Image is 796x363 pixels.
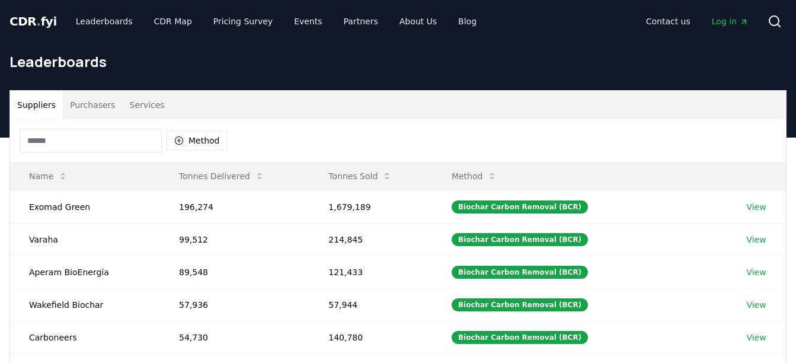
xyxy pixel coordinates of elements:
[123,91,172,119] button: Services
[66,11,142,32] a: Leaderboards
[309,190,433,223] td: 1,679,189
[160,288,309,321] td: 57,936
[309,223,433,256] td: 214,845
[170,164,274,188] button: Tonnes Delivered
[452,298,588,311] div: Biochar Carbon Removal (BCR)
[63,91,123,119] button: Purchasers
[167,131,228,150] button: Method
[390,11,446,32] a: About Us
[309,321,433,354] td: 140,780
[10,91,63,119] button: Suppliers
[702,11,758,32] a: Log in
[452,200,588,214] div: Biochar Carbon Removal (BCR)
[712,15,749,27] span: Log in
[452,331,588,344] div: Biochar Carbon Removal (BCR)
[746,332,766,343] a: View
[160,321,309,354] td: 54,730
[449,11,486,32] a: Blog
[9,13,57,30] a: CDR.fyi
[746,201,766,213] a: View
[452,266,588,279] div: Biochar Carbon Removal (BCR)
[309,256,433,288] td: 121,433
[637,11,758,32] nav: Main
[160,223,309,256] td: 99,512
[746,234,766,246] a: View
[637,11,700,32] a: Contact us
[284,11,331,32] a: Events
[10,288,160,321] td: Wakefield Biochar
[10,190,160,223] td: Exomad Green
[319,164,401,188] button: Tonnes Sold
[160,256,309,288] td: 89,548
[10,321,160,354] td: Carboneers
[746,266,766,278] a: View
[9,14,57,28] span: CDR fyi
[746,299,766,311] a: View
[334,11,388,32] a: Partners
[10,256,160,288] td: Aperam BioEnergia
[66,11,486,32] nav: Main
[37,14,41,28] span: .
[442,164,507,188] button: Method
[452,233,588,246] div: Biochar Carbon Removal (BCR)
[309,288,433,321] td: 57,944
[145,11,202,32] a: CDR Map
[204,11,282,32] a: Pricing Survey
[9,52,787,71] h1: Leaderboards
[10,223,160,256] td: Varaha
[20,164,77,188] button: Name
[160,190,309,223] td: 196,274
